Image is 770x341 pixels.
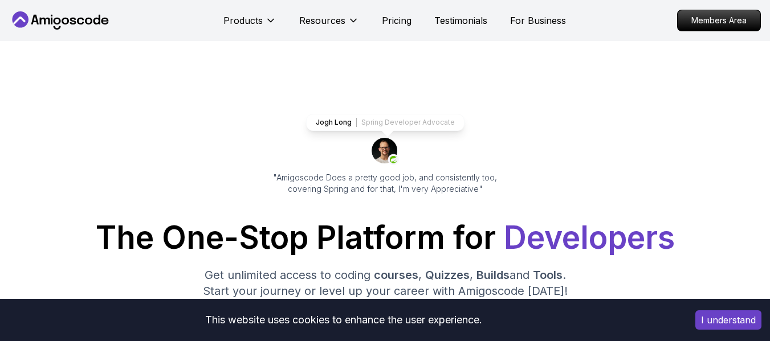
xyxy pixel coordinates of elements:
p: Resources [299,14,345,27]
span: courses [374,268,418,282]
a: Pricing [382,14,412,27]
a: For Business [510,14,566,27]
p: Jogh Long [316,118,352,127]
span: Quizzes [425,268,470,282]
p: Get unlimited access to coding , , and . Start your journey or level up your career with Amigosco... [194,267,577,299]
div: This website uses cookies to enhance the user experience. [9,307,678,332]
h1: The One-Stop Platform for [9,222,761,253]
span: Builds [476,268,510,282]
a: Members Area [677,10,761,31]
button: Resources [299,14,359,36]
iframe: chat widget [699,270,770,324]
span: Developers [504,219,675,256]
span: Tools [533,268,563,282]
p: Members Area [678,10,760,31]
button: Accept cookies [695,310,761,330]
p: Products [223,14,263,27]
button: Products [223,14,276,36]
img: josh long [372,138,399,165]
p: "Amigoscode Does a pretty good job, and consistently too, covering Spring and for that, I'm very ... [258,172,513,195]
p: Spring Developer Advocate [361,118,455,127]
a: Testimonials [434,14,487,27]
